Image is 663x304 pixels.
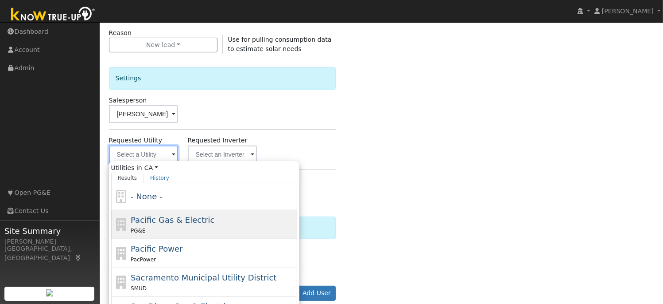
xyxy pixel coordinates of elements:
[7,5,100,25] img: Know True-Up
[143,173,176,183] a: History
[228,36,332,52] span: Use for pulling consumption data to estimate solar needs
[131,228,145,234] span: PG&E
[131,285,147,292] span: SMUD
[111,163,297,173] span: Utilities in
[4,244,95,263] div: [GEOGRAPHIC_DATA], [GEOGRAPHIC_DATA]
[74,254,82,261] a: Map
[4,225,95,237] span: Site Summary
[131,244,182,253] span: Pacific Power
[46,289,53,296] img: retrieve
[109,28,132,38] label: Reason
[144,163,158,173] a: CA
[109,136,163,145] label: Requested Utility
[4,237,95,246] div: [PERSON_NAME]
[188,146,257,163] input: Select an Inverter
[109,105,178,123] input: Select a User
[131,257,156,263] span: PacPower
[131,215,214,225] span: Pacific Gas & Electric
[109,38,218,53] button: New lead
[131,192,162,201] span: - None -
[109,146,178,163] input: Select a Utility
[109,67,336,90] div: Settings
[131,273,276,282] span: Sacramento Municipal Utility District
[298,286,336,301] button: Add User
[602,8,654,15] span: [PERSON_NAME]
[111,173,144,183] a: Results
[188,136,248,145] label: Requested Inverter
[109,96,147,105] label: Salesperson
